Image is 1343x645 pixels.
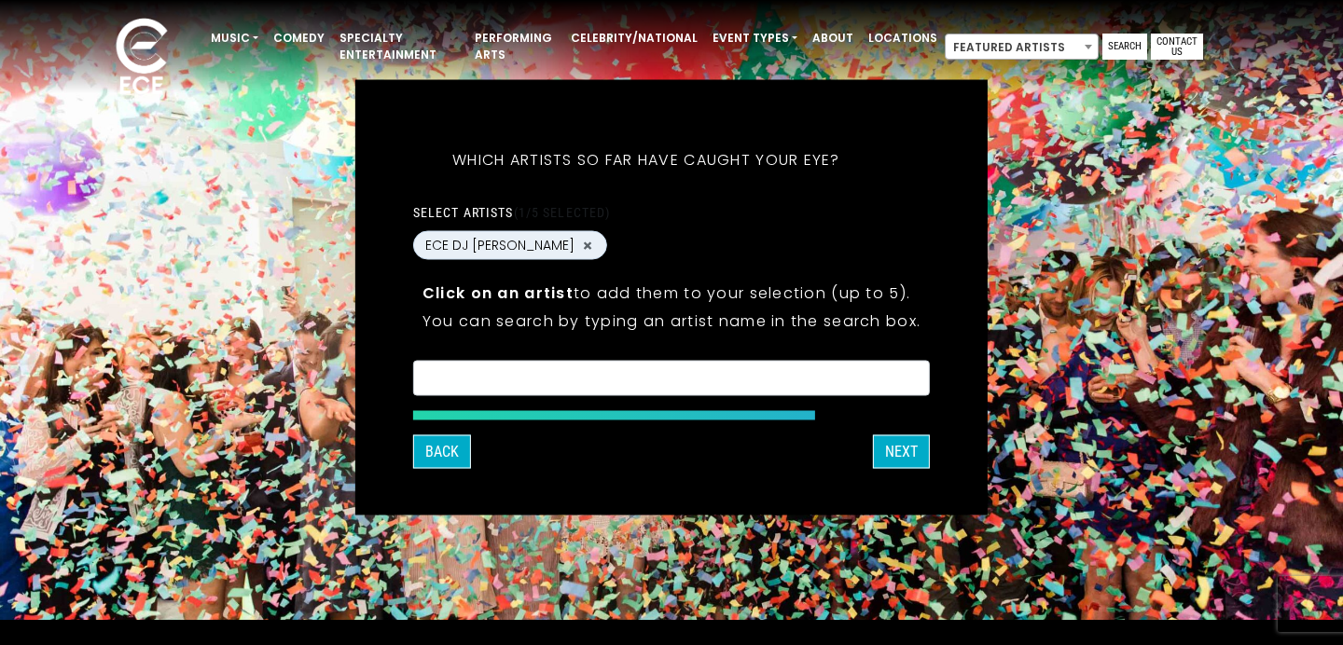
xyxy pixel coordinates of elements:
strong: Click on an artist [422,282,574,304]
a: About [805,22,861,54]
img: ece_new_logo_whitev2-1.png [95,13,188,103]
a: Search [1102,34,1147,60]
span: (1/5 selected) [514,205,611,220]
a: Comedy [266,22,332,54]
p: to add them to your selection (up to 5). [422,281,921,305]
label: Select artists [413,204,610,221]
button: Next [873,435,930,469]
span: Featured Artists [946,34,1098,61]
span: Featured Artists [945,34,1099,60]
a: Event Types [705,22,805,54]
h5: Which artists so far have caught your eye? [413,127,879,194]
button: Back [413,435,471,469]
a: Performing Arts [467,22,563,71]
a: Locations [861,22,945,54]
a: Contact Us [1151,34,1203,60]
p: You can search by typing an artist name in the search box. [422,309,921,333]
a: Specialty Entertainment [332,22,467,71]
span: ECE DJ [PERSON_NAME] [425,236,575,255]
a: Music [203,22,266,54]
textarea: Search [425,373,918,390]
a: Celebrity/National [563,22,705,54]
button: Remove ECE DJ DANIEL JORDAN [580,237,595,254]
